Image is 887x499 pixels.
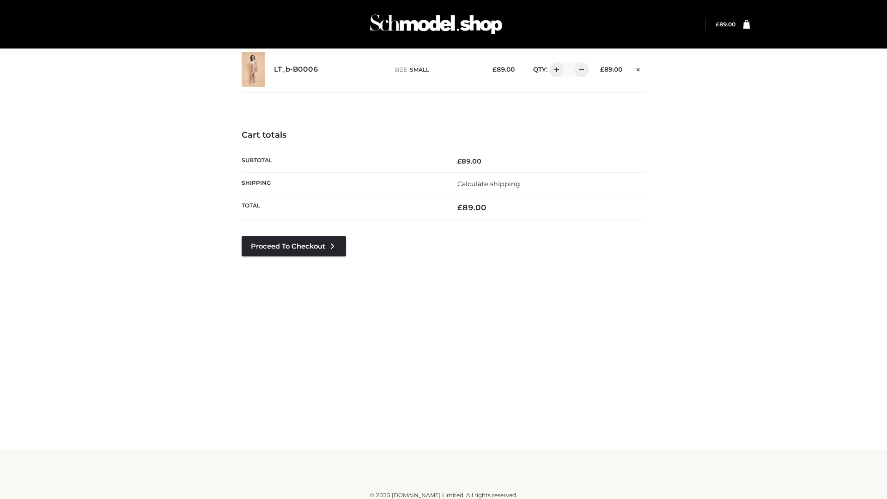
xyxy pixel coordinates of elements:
th: Shipping [242,172,443,195]
a: LT_b-B0006 [274,65,318,74]
img: Schmodel Admin 964 [367,6,505,43]
bdi: 89.00 [600,66,622,73]
span: £ [457,157,462,165]
div: QTY: [524,62,586,77]
bdi: 89.00 [716,21,735,28]
a: Proceed to Checkout [242,236,346,256]
span: £ [600,66,604,73]
bdi: 89.00 [457,203,486,212]
h4: Cart totals [242,130,645,140]
th: Subtotal [242,150,443,172]
span: £ [716,21,719,28]
span: £ [492,66,497,73]
a: Remove this item [632,62,645,74]
span: £ [457,203,462,212]
a: Calculate shipping [457,180,520,188]
th: Total [242,195,443,220]
bdi: 89.00 [492,66,515,73]
p: size : [395,66,478,74]
a: £89.00 [716,21,735,28]
span: SMALL [410,66,429,73]
bdi: 89.00 [457,157,481,165]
